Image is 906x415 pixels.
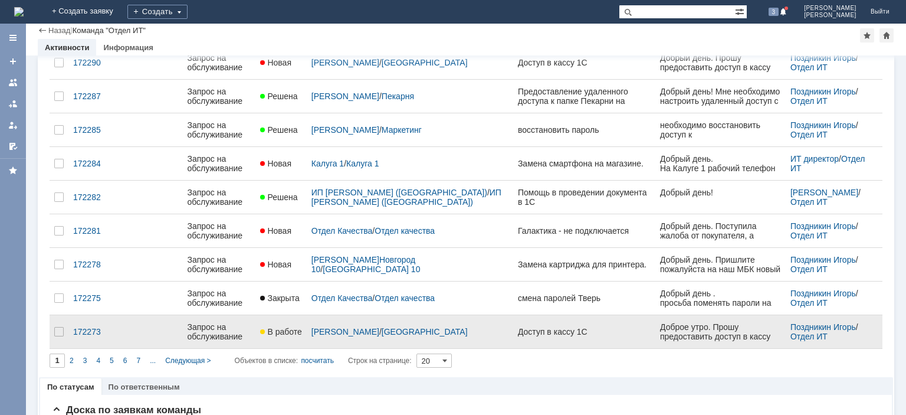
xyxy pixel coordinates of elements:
img: logo [14,7,24,17]
a: Отдел ИТ [790,332,828,341]
div: #170400: Работа оборудования видеоконтроля (для отдела качества) [315,322,427,351]
div: Ожидает [клиента] [313,17,400,28]
div: 28.08.2025 [539,283,559,293]
a: #171937: Работа оборудования видеоконтроля (для отдела качества) [169,244,278,282]
a: Поздникин Игорь [22,332,37,346]
li: Убедитесь, что веб-адрес [URL] правильный [24,55,121,84]
div: Запрос на обслуживание [187,322,251,341]
div: Доступ в кассу 1С [518,327,651,336]
a: Поздникин Игорь [790,289,856,298]
a: Активности [45,43,89,52]
a: #171592: Работа оборудования видеоконтроля (для отдела качества) [169,55,278,93]
div: #172272: Создание /изменение/удаление учетной записи пользователя МБК [461,150,573,178]
a: Калуга 1 [346,159,379,168]
div: #171937: Работа оборудования видеоконтроля (для отдела качества) [169,244,281,273]
div: 11.09.2025 [100,171,120,181]
span: [PERSON_NAME] [804,5,856,12]
div: Не подключается Брянск 8 [315,173,427,181]
div: #172282: Тех.поддержка работы ПО 1С, Excel [461,236,573,255]
a: Поздникин Игорь [790,221,856,231]
span: Закрыта [260,293,299,303]
a: Поздникин Игорь [315,368,329,383]
a: Отдел ИТ [790,298,828,308]
a: #121619: Работа оборудования видеоконтроля (для отдела качества) [315,55,425,93]
div: смена паролей Тверь [518,293,651,303]
div: 15.09.2025 [100,94,120,104]
a: #172284: Внешний вид магазина - АХО [22,372,110,391]
span: Следующая > [165,357,211,365]
div: 5. Менее 100% [419,286,425,292]
div: 172278 [73,260,113,269]
a: Новая [255,253,306,276]
div: Галактика - не подключается [22,317,134,325]
a: Запрос на обслуживание [182,214,255,247]
div: 11 [421,18,429,27]
a: [PERSON_NAME] [311,327,379,336]
a: #172282: Тех.поддержка работы ПО 1С, Excel [461,236,555,255]
div: Доступ в кассу [461,181,573,189]
div: Замена смартфона на магазине. [22,394,134,402]
div: / [311,188,508,207]
a: Титов Алексей Иванович [461,196,475,210]
div: 01.09.2025 [392,285,413,294]
div: / [790,322,868,341]
div: 4 [572,18,576,27]
div: #171592: Работа оборудования видеоконтроля (для отдела качества) [169,55,281,84]
a: #172291: Постановка кассы на учет [461,321,568,340]
a: Поздникин Игорь [315,102,329,116]
span: 7 [136,357,140,365]
a: Заявки на командах [4,73,22,92]
a: Запрос на обслуживание [182,113,255,146]
div: Создать [127,5,188,19]
div: 29.08.2025 [392,371,413,380]
a: #172171: Внутреннее состояние магазина - АХО [22,55,124,74]
div: Не подключается Москва 14 [315,259,427,276]
div: 04.09.2025 [539,360,559,370]
a: Галактика - не подключается [513,219,655,243]
a: Маркетинг [382,125,422,135]
span: 5 [110,357,114,365]
div: Не подключается Нижний Новгород 7 [169,181,281,198]
div: 4. Менее 60% [419,372,425,378]
a: #169355: Работа оборудования видеоконтроля (для отдела качества) [315,228,425,266]
a: Создать заявку [4,52,22,71]
a: #171936: Работа оборудования видеоконтроля (для отдела качества) [169,150,278,188]
a: ИП [PERSON_NAME] ([GEOGRAPHIC_DATA]) [311,188,504,207]
span: [PERSON_NAME] [804,12,856,19]
a: 172273 [68,320,118,344]
a: #168403: Работа оборудования видеоконтроля (для отдела качества) [315,142,425,179]
div: / [311,226,508,236]
div: 172282 [73,192,113,202]
span: 3 [769,8,779,16]
a: Запрос на обслуживание [182,248,255,281]
div: 5. Менее 100% [566,200,572,206]
a: [GEOGRAPHIC_DATA] [382,327,468,336]
div: 28.08.2025 [100,248,120,257]
span: Объектов в списке: [235,357,298,365]
div: #171936: Работа оборудования видеоконтроля (для отдела качества) [169,150,281,178]
div: В работе [166,17,208,28]
a: смена паролей Тверь [513,286,655,310]
a: Калуга 1 [311,159,344,168]
a: Отдел Качества [311,293,373,303]
a: Поздникин Игорь [790,87,856,96]
div: #172171: Внутреннее состояние магазина - АХО [22,55,134,74]
a: 172275 [68,286,118,310]
a: Пекарня [382,92,414,101]
a: [PERSON_NAME] [311,125,379,135]
span: Новая [260,159,291,168]
a: ИТ директор [790,154,839,164]
a: Запрос на обслуживание [182,181,255,214]
div: 01.09.2025 [392,190,413,200]
div: / [311,255,508,274]
div: 172273 [73,327,113,336]
div: 172284 [73,159,113,168]
div: Москва 3 -нет звука на камерах [315,87,427,95]
div: 3. Менее 40% [566,285,572,291]
div: Запрос на обслуживание [187,188,251,207]
span: Решена [260,92,297,101]
a: #170400: Работа оборудования видеоконтроля (для отдела качества) [315,322,425,360]
div: Галактика - не подключается [518,226,651,236]
a: Титов Алексей Иванович [461,358,475,372]
a: По ответственным [109,383,180,391]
